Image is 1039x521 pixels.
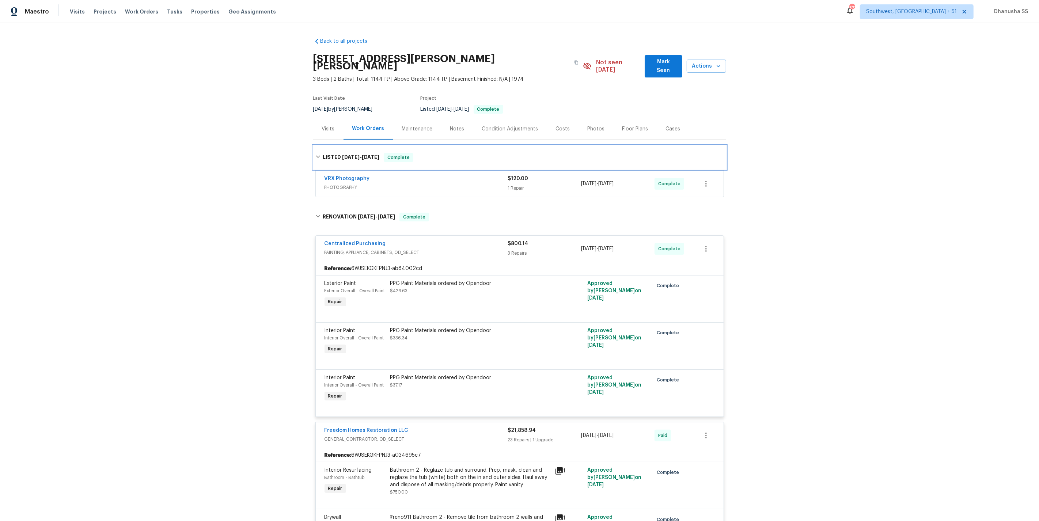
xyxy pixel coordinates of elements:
[325,383,384,387] span: Interior Overall - Overall Paint
[25,8,49,15] span: Maestro
[866,8,957,15] span: Southwest, [GEOGRAPHIC_DATA] + 51
[508,428,536,433] span: $21,858.94
[657,329,682,336] span: Complete
[587,296,604,301] span: [DATE]
[587,328,641,348] span: Approved by [PERSON_NAME] on
[316,262,724,275] div: 6WJSEKGKFPNJ3-ab84002cd
[587,468,641,487] span: Approved by [PERSON_NAME] on
[313,107,329,112] span: [DATE]
[325,515,341,520] span: Drywall
[687,60,726,73] button: Actions
[384,154,413,161] span: Complete
[645,55,682,77] button: Mark Seen
[421,96,437,100] span: Project
[313,105,382,114] div: by [PERSON_NAME]
[581,246,596,251] span: [DATE]
[313,76,583,83] span: 3 Beds | 2 Baths | Total: 1144 ft² | Above Grade: 1144 ft² | Basement Finished: N/A | 1974
[657,469,682,476] span: Complete
[598,246,614,251] span: [DATE]
[358,214,395,219] span: -
[325,289,385,293] span: Exterior Overall - Overall Paint
[693,62,720,71] span: Actions
[325,475,365,480] span: Bathroom - Bathtub
[313,96,345,100] span: Last Visit Date
[450,125,464,133] div: Notes
[325,336,384,340] span: Interior Overall - Overall Paint
[390,490,408,494] span: $750.00
[556,125,570,133] div: Costs
[352,125,384,132] div: Work Orders
[508,436,581,444] div: 23 Repairs | 1 Upgrade
[325,249,508,256] span: PAINTING, APPLIANCE, CABINETS, OD_SELECT
[325,281,356,286] span: Exterior Paint
[581,181,596,186] span: [DATE]
[313,38,383,45] a: Back to all projects
[482,125,538,133] div: Condition Adjustments
[313,146,726,169] div: LISTED [DATE]-[DATE]Complete
[474,107,503,111] span: Complete
[555,467,583,475] div: 1
[587,281,641,301] span: Approved by [PERSON_NAME] on
[581,432,614,439] span: -
[666,125,680,133] div: Cases
[325,485,345,492] span: Repair
[325,241,386,246] a: Centralized Purchasing
[325,375,356,380] span: Interior Paint
[362,155,379,160] span: [DATE]
[94,8,116,15] span: Projects
[390,336,408,340] span: $336.34
[378,214,395,219] span: [DATE]
[587,390,604,395] span: [DATE]
[390,383,402,387] span: $37.17
[325,184,508,191] span: PHOTOGRAPHY
[581,245,614,252] span: -
[125,8,158,15] span: Work Orders
[325,452,352,459] b: Reference:
[598,433,614,438] span: [DATE]
[581,180,614,187] span: -
[390,467,550,488] div: Bathroom 2 - Reglaze tub and surround. Prep, mask, clean and reglaze the tub (white) both on the ...
[325,392,345,400] span: Repair
[228,8,276,15] span: Geo Assignments
[323,213,395,221] h6: RENOVATION
[658,432,670,439] span: Paid
[316,449,724,462] div: 6WJSEKGKFPNJ3-a034695e7
[342,155,360,160] span: [DATE]
[437,107,469,112] span: -
[402,125,433,133] div: Maintenance
[508,185,581,192] div: 1 Repair
[421,107,503,112] span: Listed
[598,181,614,186] span: [DATE]
[587,375,641,395] span: Approved by [PERSON_NAME] on
[323,153,379,162] h6: LISTED
[325,298,345,305] span: Repair
[587,482,604,487] span: [DATE]
[508,241,528,246] span: $800.14
[342,155,379,160] span: -
[390,327,550,334] div: PPG Paint Materials ordered by Opendoor
[325,176,370,181] a: VRX Photography
[313,55,570,70] h2: [STREET_ADDRESS][PERSON_NAME][PERSON_NAME]
[437,107,452,112] span: [DATE]
[588,125,605,133] div: Photos
[325,328,356,333] span: Interior Paint
[325,468,372,473] span: Interior Resurfacing
[390,289,408,293] span: $426.63
[454,107,469,112] span: [DATE]
[587,343,604,348] span: [DATE]
[325,345,345,353] span: Repair
[70,8,85,15] span: Visits
[657,376,682,384] span: Complete
[570,56,583,69] button: Copy Address
[508,176,528,181] span: $120.00
[390,374,550,381] div: PPG Paint Materials ordered by Opendoor
[325,428,409,433] a: Freedom Homes Restoration LLC
[325,265,352,272] b: Reference:
[581,433,596,438] span: [DATE]
[622,125,648,133] div: Floor Plans
[596,59,640,73] span: Not seen [DATE]
[849,4,854,12] div: 573
[358,214,375,219] span: [DATE]
[658,245,683,252] span: Complete
[191,8,220,15] span: Properties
